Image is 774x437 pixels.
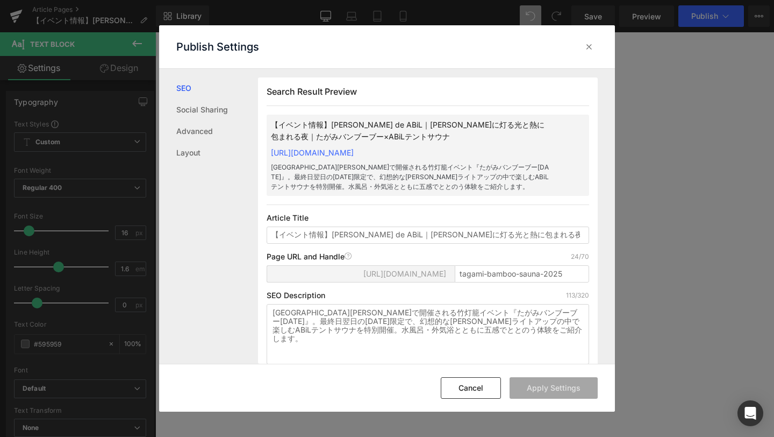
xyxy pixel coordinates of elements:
[271,148,354,157] a: [URL][DOMAIN_NAME]
[176,121,258,142] a: Advanced
[441,377,501,399] button: Cancel
[176,77,258,99] a: SEO
[571,252,589,261] p: 24/70
[267,86,357,97] span: Search Result Preview
[455,265,589,283] input: Enter article title...
[267,227,589,244] input: Enter your page title...
[737,400,763,426] div: Open Intercom Messenger
[271,163,550,192] p: [GEOGRAPHIC_DATA][PERSON_NAME]で開催される竹灯籠イベント『たがみバンブーブー[DATE]』。最終日翌日の[DATE]限定で、幻想的な[PERSON_NAME]ライト...
[267,252,352,261] p: Page URL and Handle
[271,119,550,143] p: 【イベント情報】[PERSON_NAME] de ABiL｜[PERSON_NAME]に灯る光と熱に包まれる夜｜たがみバンブーブー×ABiLテントサウナ
[510,377,598,399] button: Apply Settings
[176,40,259,53] p: Publish Settings
[267,291,325,300] p: SEO Description
[267,214,589,222] p: Article Title
[363,270,446,278] span: [URL][DOMAIN_NAME]
[176,142,258,164] a: Layout
[176,99,258,121] a: Social Sharing
[566,291,589,300] p: 113/320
